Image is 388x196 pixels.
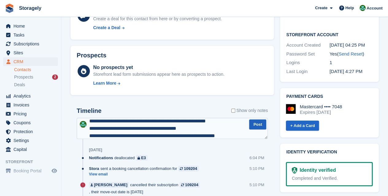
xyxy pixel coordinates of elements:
[286,150,373,155] h2: Identity verification
[93,80,225,86] a: Learn More
[13,40,50,48] span: Subscriptions
[89,182,249,195] div: cancelled their subscription , their move-out date is [DATE]
[3,31,58,39] a: menu
[345,5,354,11] span: Help
[300,104,342,110] div: Mastercard •••• 7048
[51,167,58,175] a: Preview store
[300,110,342,115] div: Expires [DATE]
[3,118,58,127] a: menu
[286,104,296,114] img: Mastercard Logo
[292,175,367,182] div: Completed and Verified.
[94,182,127,188] div: [PERSON_NAME]
[184,166,197,171] div: 109204
[286,94,373,99] h2: Payment cards
[286,31,373,37] h2: Storefront Account
[89,166,99,171] span: Stora
[231,107,235,114] input: Show only notes
[14,74,33,80] span: Prospects
[89,155,151,161] div: deallocated
[136,155,147,161] a: E3
[286,121,319,131] a: + Add a Card
[329,42,373,49] div: [DATE] 04:25 PM
[52,75,58,80] div: 2
[3,57,58,66] a: menu
[315,5,327,11] span: Create
[178,166,198,171] a: 109204
[89,172,202,177] a: View email
[13,167,50,175] span: Booking Portal
[3,136,58,145] a: menu
[13,118,50,127] span: Coupons
[13,57,50,66] span: CRM
[286,42,329,49] div: Account Created
[286,59,329,66] div: Logins
[249,119,266,129] button: Post
[89,182,129,188] a: [PERSON_NAME]
[3,167,58,175] a: menu
[329,51,373,58] div: Yes
[77,107,102,114] h2: Timeline
[249,182,264,188] div: 5:10 PM
[93,64,225,71] div: No prospects yet
[329,69,362,74] time: 2025-09-19 15:27:22 UTC
[14,82,58,88] a: Deals
[141,155,146,161] div: E3
[3,48,58,57] a: menu
[297,167,336,174] div: Identity verified
[286,51,329,58] div: Password Set
[13,136,50,145] span: Settings
[231,107,268,114] label: Show only notes
[13,145,50,154] span: Capital
[3,127,58,136] a: menu
[3,101,58,109] a: menu
[329,59,373,66] div: 1
[93,71,225,78] div: Storefront lead form submissions appear here as prospects to action.
[80,121,86,128] img: Notifications
[337,51,364,56] span: ( )
[3,92,58,100] a: menu
[5,4,14,13] img: stora-icon-8386f47178a22dfd0bd8f6a31ec36ba5ce8667c1dd55bd0f319d3a0aa187defe.svg
[179,182,200,188] a: 109204
[13,92,50,100] span: Analytics
[13,127,50,136] span: Protection
[3,40,58,48] a: menu
[89,166,202,171] div: sent a booking cancellation confirmation for
[93,80,116,86] div: Learn More
[89,155,113,161] span: Notifications
[249,155,264,161] div: 6:04 PM
[3,22,58,30] a: menu
[13,101,50,109] span: Invoices
[339,51,363,56] a: Send Reset
[3,110,58,118] a: menu
[13,48,50,57] span: Sites
[77,52,106,59] h2: Prospects
[93,25,121,31] div: Create a Deal
[185,182,198,188] div: 109204
[93,25,222,31] a: Create a Deal
[89,148,102,152] div: [DATE]
[13,110,50,118] span: Pricing
[13,22,50,30] span: Home
[14,74,58,80] a: Prospects 2
[3,145,58,154] a: menu
[367,5,382,11] span: Account
[13,31,50,39] span: Tasks
[93,16,222,22] div: Create a deal for this contact from here or by converting a prospect.
[14,67,58,73] a: Contacts
[17,3,44,13] a: Storagely
[286,68,329,75] div: Last Login
[292,167,297,174] img: Identity Verification Ready
[249,166,264,171] div: 5:10 PM
[6,159,61,165] span: Storefront
[359,5,366,11] img: Notifications
[14,82,25,88] span: Deals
